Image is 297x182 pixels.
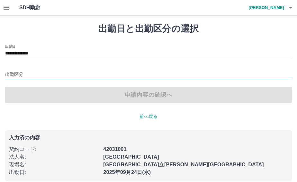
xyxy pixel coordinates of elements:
p: 前へ戻る [5,113,292,120]
b: 2025年09月24日(水) [103,170,151,175]
p: 出勤日 : [9,169,99,176]
p: 入力済の内容 [9,135,288,140]
label: 出勤日 [5,44,15,49]
p: 法人名 : [9,153,99,161]
p: 現場名 : [9,161,99,169]
h1: 出勤日と出勤区分の選択 [5,23,292,34]
p: 契約コード : [9,145,99,153]
b: [GEOGRAPHIC_DATA] [103,154,159,160]
b: [GEOGRAPHIC_DATA]立[PERSON_NAME][GEOGRAPHIC_DATA] [103,162,264,167]
b: 42031001 [103,146,126,152]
